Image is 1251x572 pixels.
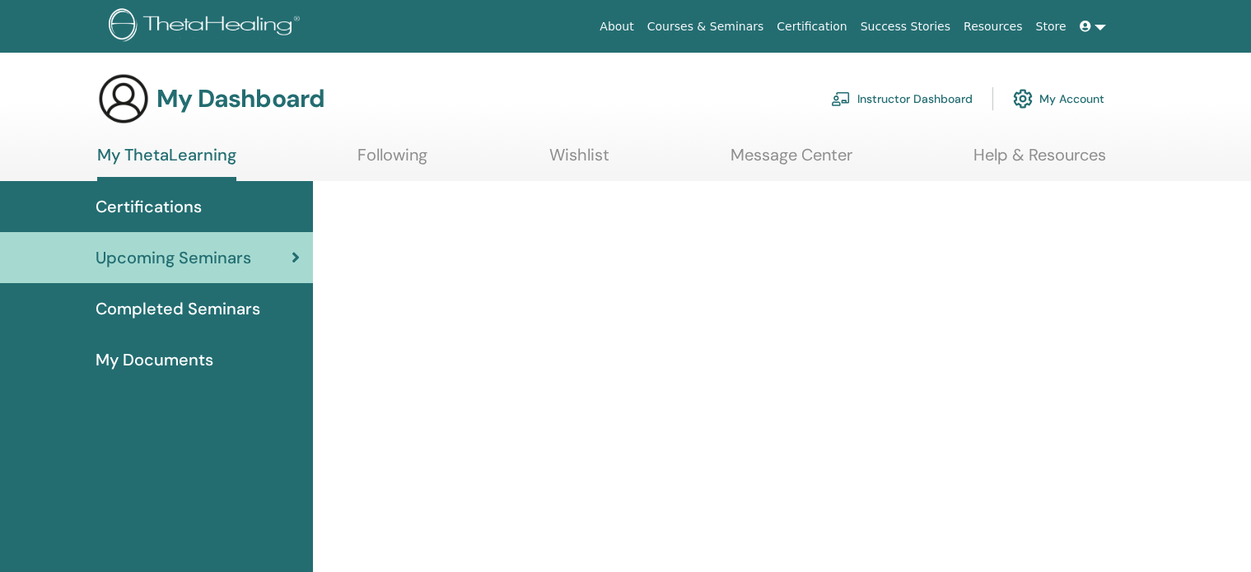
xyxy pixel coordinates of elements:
[96,296,260,321] span: Completed Seminars
[831,91,851,106] img: chalkboard-teacher.svg
[731,145,852,177] a: Message Center
[957,12,1029,42] a: Resources
[1029,12,1073,42] a: Store
[109,8,306,45] img: logo.png
[549,145,609,177] a: Wishlist
[96,194,202,219] span: Certifications
[357,145,427,177] a: Following
[97,72,150,125] img: generic-user-icon.jpg
[854,12,957,42] a: Success Stories
[1013,85,1033,113] img: cog.svg
[973,145,1106,177] a: Help & Resources
[156,84,324,114] h3: My Dashboard
[593,12,640,42] a: About
[641,12,771,42] a: Courses & Seminars
[96,245,251,270] span: Upcoming Seminars
[96,347,213,372] span: My Documents
[1013,81,1104,117] a: My Account
[770,12,853,42] a: Certification
[831,81,973,117] a: Instructor Dashboard
[97,145,236,181] a: My ThetaLearning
